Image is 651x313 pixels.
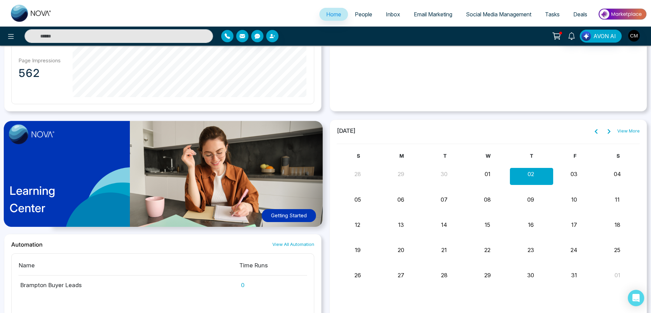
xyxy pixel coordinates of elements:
button: 16 [528,221,534,229]
span: [DATE] [337,127,356,136]
button: AVON AI [580,30,622,43]
button: 23 [528,246,534,254]
span: People [355,11,372,18]
button: 12 [355,221,360,229]
button: 24 [571,246,577,254]
a: Social Media Management [459,8,538,21]
span: F [574,153,576,159]
a: Inbox [379,8,407,21]
button: 18 [615,221,620,229]
button: 01 [485,170,490,178]
button: 27 [398,271,404,279]
button: Getting Started [262,209,316,222]
span: Deals [573,11,587,18]
a: View All Automation [272,241,314,248]
td: 0 [239,275,307,289]
button: 17 [571,221,577,229]
span: T [443,153,446,159]
img: Market-place.gif [597,6,647,22]
span: Tasks [545,11,560,18]
td: Brampton Buyer Leads [18,275,239,289]
img: Lead Flow [581,31,591,41]
th: Name [18,261,239,276]
button: 28 [441,271,448,279]
button: 20 [398,246,404,254]
button: 03 [571,170,577,178]
p: Page Impressions [18,57,64,64]
a: Home [319,8,348,21]
a: People [348,8,379,21]
button: 09 [527,195,534,204]
button: 06 [397,195,404,204]
p: Learning Center [10,182,55,217]
button: 15 [485,221,490,229]
span: S [357,153,360,159]
span: T [530,153,533,159]
button: 11 [615,195,620,204]
button: 30 [527,271,534,279]
button: 30 [441,170,448,178]
button: 14 [441,221,447,229]
button: 19 [355,246,361,254]
span: AVON AI [593,32,616,40]
button: 07 [441,195,448,204]
div: Open Intercom Messenger [628,290,644,306]
span: Home [326,11,341,18]
button: 25 [614,246,620,254]
span: Social Media Management [466,11,531,18]
button: 01 [615,271,620,279]
button: 22 [484,246,490,254]
img: Nova CRM Logo [11,5,52,22]
button: 26 [354,271,361,279]
a: LearningCenterGetting Started [4,120,321,234]
th: Time Runs [239,261,307,276]
a: Email Marketing [407,8,459,21]
h2: Automation [11,241,43,248]
button: 04 [614,170,621,178]
button: 05 [354,195,361,204]
span: Inbox [386,11,400,18]
button: 10 [571,195,577,204]
a: Tasks [538,8,566,21]
a: Deals [566,8,594,21]
a: View More [617,128,640,135]
img: image [9,124,55,144]
button: 29 [484,271,491,279]
button: 28 [354,170,361,178]
button: 13 [398,221,404,229]
button: 29 [398,170,404,178]
p: 562 [18,66,64,80]
span: S [617,153,620,159]
img: User Avatar [628,30,640,42]
button: 02 [528,170,534,178]
button: 21 [441,246,447,254]
button: 31 [571,271,577,279]
button: 08 [484,195,491,204]
span: W [486,153,490,159]
span: M [399,153,404,159]
span: Email Marketing [414,11,452,18]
